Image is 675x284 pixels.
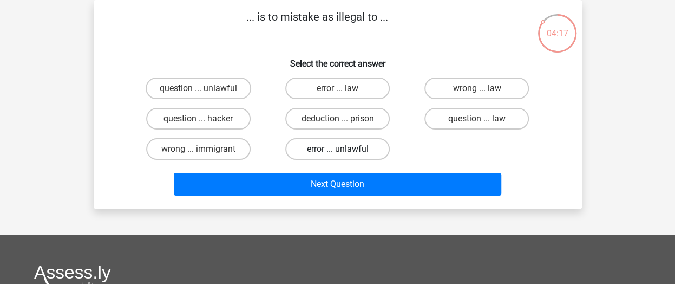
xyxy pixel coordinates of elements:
label: deduction ... prison [285,108,390,130]
label: error ... law [285,78,390,99]
label: wrong ... immigrant [146,138,251,160]
div: 04:17 [537,13,578,40]
label: wrong ... law [424,78,529,99]
p: ... is to mistake as illegal to ... [111,9,524,41]
label: question ... law [424,108,529,130]
button: Next Question [174,173,501,196]
label: error ... unlawful [285,138,390,160]
h6: Select the correct answer [111,50,565,69]
label: question ... hacker [146,108,251,130]
label: question ... unlawful [146,78,251,99]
